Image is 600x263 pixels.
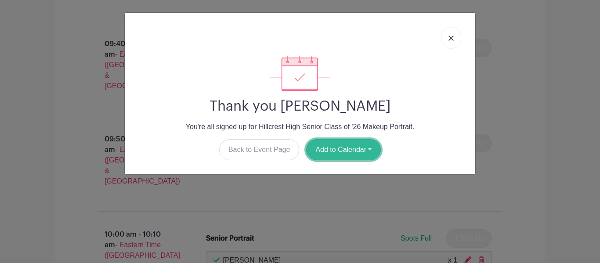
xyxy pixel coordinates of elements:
h2: Thank you [PERSON_NAME] [132,98,468,115]
button: Add to Calendar [306,139,381,160]
a: Back to Event Page [219,139,300,160]
p: You're all signed up for Hillcrest High Senior Class of '26 Makeup Portrait. [132,122,468,132]
img: close_button-5f87c8562297e5c2d7936805f587ecaba9071eb48480494691a3f1689db116b3.svg [448,36,454,41]
img: signup_complete-c468d5dda3e2740ee63a24cb0ba0d3ce5d8a4ecd24259e683200fb1569d990c8.svg [270,56,330,91]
